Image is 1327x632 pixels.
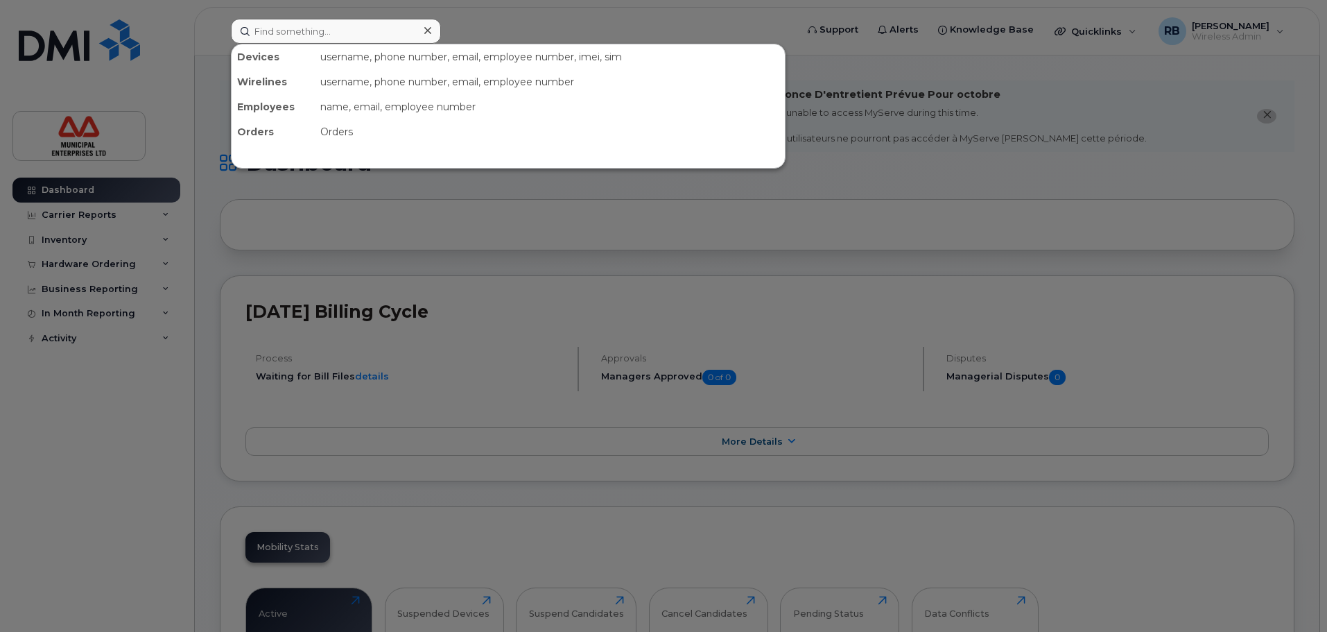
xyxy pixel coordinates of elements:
[315,44,785,69] div: username, phone number, email, employee number, imei, sim
[232,44,315,69] div: Devices
[232,69,315,94] div: Wirelines
[232,119,315,144] div: Orders
[232,94,315,119] div: Employees
[315,119,785,144] div: Orders
[315,69,785,94] div: username, phone number, email, employee number
[315,94,785,119] div: name, email, employee number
